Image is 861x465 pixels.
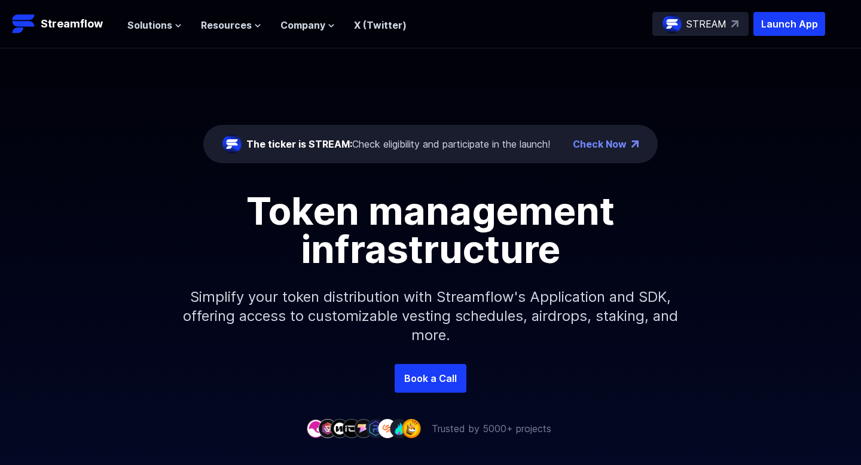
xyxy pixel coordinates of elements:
[686,17,726,31] p: STREAM
[173,268,688,364] p: Simplify your token distribution with Streamflow's Application and SDK, offering access to custom...
[354,419,373,438] img: company-5
[280,18,325,32] span: Company
[127,18,182,32] button: Solutions
[12,12,36,36] img: Streamflow Logo
[395,364,466,393] a: Book a Call
[201,18,252,32] span: Resources
[631,140,639,148] img: top-right-arrow.png
[222,134,242,154] img: streamflow-logo-circle.png
[378,419,397,438] img: company-7
[662,14,682,33] img: streamflow-logo-circle.png
[432,421,551,436] p: Trusted by 5000+ projects
[330,419,349,438] img: company-3
[12,12,115,36] a: Streamflow
[41,16,103,32] p: Streamflow
[402,419,421,438] img: company-9
[201,18,261,32] button: Resources
[318,419,337,438] img: company-2
[390,419,409,438] img: company-8
[306,419,325,438] img: company-1
[731,20,738,27] img: top-right-arrow.svg
[246,137,550,151] div: Check eligibility and participate in the launch!
[573,137,627,151] a: Check Now
[354,19,407,31] a: X (Twitter)
[753,12,825,36] button: Launch App
[652,12,749,36] a: STREAM
[342,419,361,438] img: company-4
[161,192,700,268] h1: Token management infrastructure
[280,18,335,32] button: Company
[246,138,352,150] span: The ticker is STREAM:
[127,18,172,32] span: Solutions
[366,419,385,438] img: company-6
